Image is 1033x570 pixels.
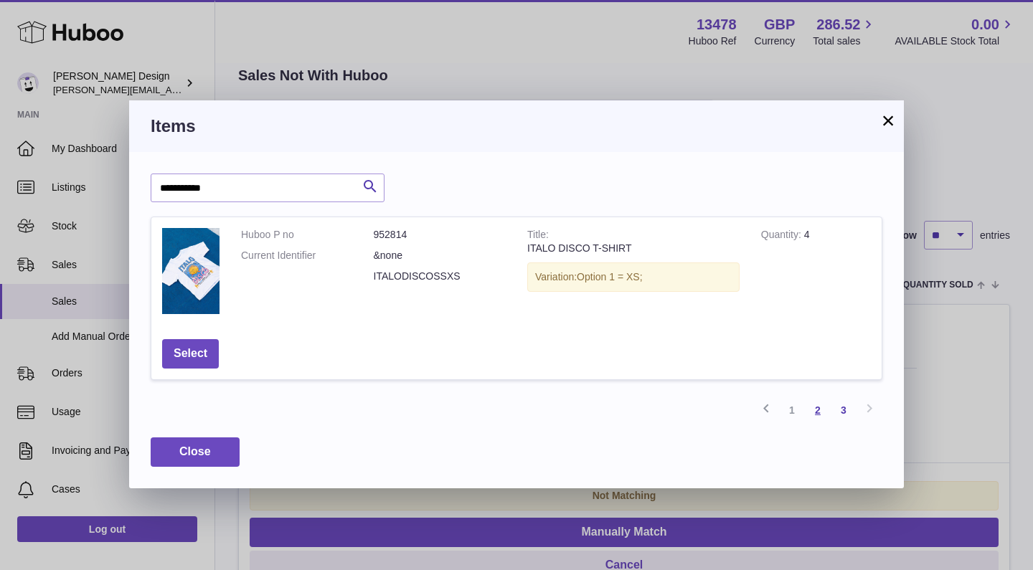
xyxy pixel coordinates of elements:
[779,397,805,423] a: 1
[374,270,506,283] dd: ITALODISCOSSXS
[374,249,506,262] dd: &none
[750,217,882,328] td: 4
[151,437,240,467] button: Close
[805,397,831,423] a: 2
[527,242,740,255] div: ITALO DISCO T-SHIRT
[761,229,804,244] strong: Quantity
[527,262,740,292] div: Variation:
[162,339,219,369] button: Select
[179,445,211,457] span: Close
[151,115,882,138] h3: Items
[162,228,220,314] img: ITALO DISCO T-SHIRT
[527,229,549,244] strong: Title
[879,112,897,129] button: ×
[831,397,857,423] a: 3
[241,228,374,242] dt: Huboo P no
[241,249,374,262] dt: Current Identifier
[577,271,642,282] span: Option 1 = XS;
[374,228,506,242] dd: 952814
